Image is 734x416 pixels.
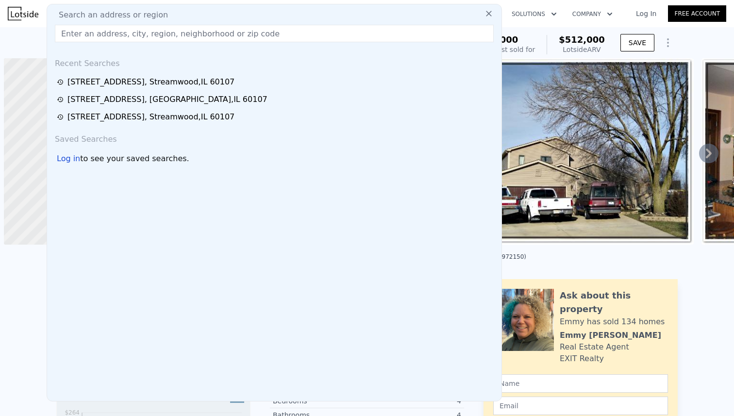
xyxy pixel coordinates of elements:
[67,111,234,123] div: [STREET_ADDRESS] , Streamwood , IL 60107
[504,5,565,23] button: Solutions
[658,33,678,52] button: Show Options
[51,9,168,21] span: Search an address or region
[559,34,605,45] span: $512,000
[560,316,665,328] div: Emmy has sold 134 homes
[565,5,620,23] button: Company
[51,126,498,149] div: Saved Searches
[493,397,668,415] input: Email
[51,50,498,73] div: Recent Searches
[624,9,668,18] a: Log In
[8,7,38,20] img: Lotside
[65,409,80,416] tspan: $264
[67,76,234,88] div: [STREET_ADDRESS] , Streamwood , IL 60107
[80,153,189,165] span: to see your saved searches.
[57,153,80,165] div: Log in
[668,5,726,22] a: Free Account
[57,76,495,88] a: [STREET_ADDRESS], Streamwood,IL 60107
[493,374,668,393] input: Name
[559,45,605,54] div: Lotside ARV
[55,25,494,42] input: Enter an address, city, region, neighborhood or zip code
[448,58,693,245] img: Sale: 10996068 Parcel: 23371453
[560,330,661,341] div: Emmy [PERSON_NAME]
[620,34,654,51] button: SAVE
[560,341,629,353] div: Real Estate Agent
[57,111,495,123] a: [STREET_ADDRESS], Streamwood,IL 60107
[67,94,267,105] div: [STREET_ADDRESS] , [GEOGRAPHIC_DATA] , IL 60107
[57,94,495,105] a: [STREET_ADDRESS], [GEOGRAPHIC_DATA],IL 60107
[560,289,668,316] div: Ask about this property
[560,353,604,365] div: EXIT Realty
